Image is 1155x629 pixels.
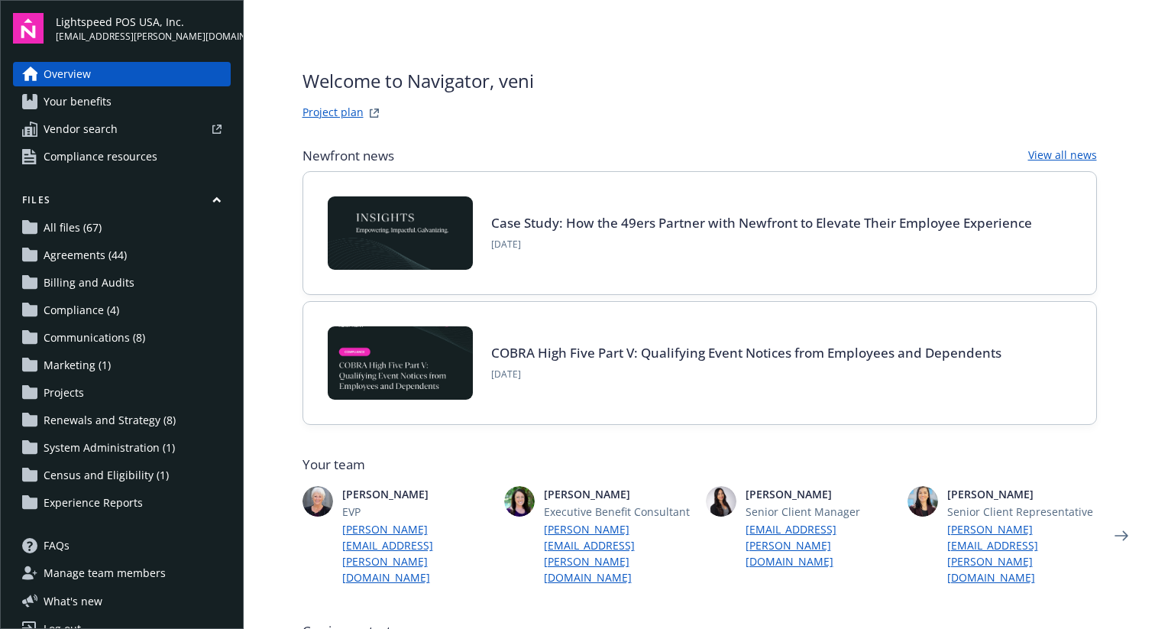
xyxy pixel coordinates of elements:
a: [PERSON_NAME][EMAIL_ADDRESS][PERSON_NAME][DOMAIN_NAME] [544,521,694,585]
a: Compliance resources [13,144,231,169]
span: Projects [44,381,84,405]
a: Case Study: How the 49ers Partner with Newfront to Elevate Their Employee Experience [491,214,1032,232]
img: photo [504,486,535,517]
a: Projects [13,381,231,405]
span: FAQs [44,533,70,558]
img: BLOG-Card Image - Compliance - COBRA High Five Pt 5 - 09-11-25.jpg [328,326,473,400]
span: Renewals and Strategy (8) [44,408,176,433]
a: System Administration (1) [13,436,231,460]
a: [EMAIL_ADDRESS][PERSON_NAME][DOMAIN_NAME] [746,521,895,569]
img: photo [706,486,736,517]
span: [DATE] [491,238,1032,251]
span: Executive Benefit Consultant [544,504,694,520]
img: photo [302,486,333,517]
span: [DATE] [491,368,1001,381]
span: Welcome to Navigator , veni [302,67,534,95]
span: Experience Reports [44,491,143,515]
span: Agreements (44) [44,243,127,267]
a: Manage team members [13,561,231,585]
a: COBRA High Five Part V: Qualifying Event Notices from Employees and Dependents [491,344,1001,362]
a: Compliance (4) [13,298,231,323]
span: Census and Eligibility (1) [44,463,169,488]
img: photo [907,486,938,517]
a: Renewals and Strategy (8) [13,408,231,433]
span: Senior Client Representative [947,504,1097,520]
span: Compliance (4) [44,298,119,323]
a: All files (67) [13,216,231,240]
span: [PERSON_NAME] [947,486,1097,502]
a: Project plan [302,104,364,122]
span: Manage team members [44,561,166,585]
span: Senior Client Manager [746,504,895,520]
span: EVP [342,504,492,520]
a: Census and Eligibility (1) [13,463,231,488]
a: FAQs [13,533,231,558]
a: projectPlanWebsite [365,104,383,122]
span: [PERSON_NAME] [544,486,694,502]
span: Your team [302,456,1097,474]
span: Lightspeed POS USA, Inc. [56,14,231,30]
a: Agreements (44) [13,243,231,267]
a: Billing and Audits [13,271,231,295]
button: What's new [13,593,127,609]
a: Vendor search [13,117,231,141]
span: What ' s new [44,593,102,609]
span: Communications (8) [44,326,145,350]
button: Files [13,193,231,212]
span: Your benefits [44,89,112,114]
span: Compliance resources [44,144,157,169]
a: Communications (8) [13,326,231,350]
a: Marketing (1) [13,353,231,378]
a: Overview [13,62,231,86]
span: Vendor search [44,117,118,141]
a: Your benefits [13,89,231,114]
span: [EMAIL_ADDRESS][PERSON_NAME][DOMAIN_NAME] [56,30,231,44]
span: All files (67) [44,216,102,240]
a: View all news [1028,147,1097,165]
a: Experience Reports [13,491,231,515]
span: System Administration (1) [44,436,175,460]
img: Card Image - INSIGHTS copy.png [328,196,473,270]
span: Marketing (1) [44,353,111,378]
span: Billing and Audits [44,271,134,295]
span: [PERSON_NAME] [746,486,895,502]
img: navigator-logo.svg [13,13,44,44]
span: [PERSON_NAME] [342,486,492,502]
span: Newfront news [302,147,394,165]
a: [PERSON_NAME][EMAIL_ADDRESS][PERSON_NAME][DOMAIN_NAME] [342,521,492,585]
a: Next [1109,524,1134,548]
a: [PERSON_NAME][EMAIL_ADDRESS][PERSON_NAME][DOMAIN_NAME] [947,521,1097,585]
button: Lightspeed POS USA, Inc.[EMAIL_ADDRESS][PERSON_NAME][DOMAIN_NAME] [56,13,231,44]
span: Overview [44,62,91,86]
